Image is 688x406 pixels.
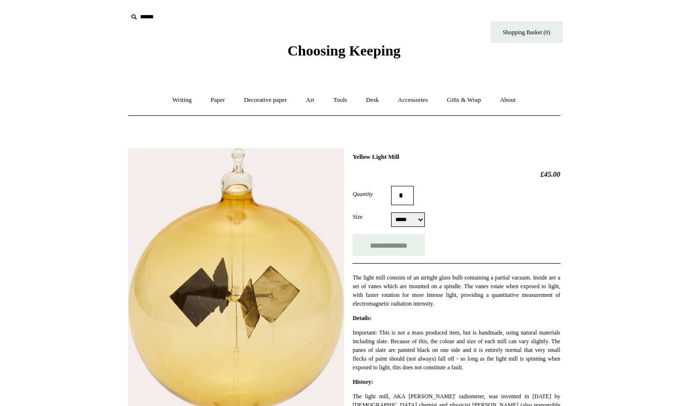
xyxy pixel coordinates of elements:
[352,212,391,221] label: Size
[297,87,323,113] a: Art
[389,87,436,113] a: Accessories
[352,190,391,198] label: Quantity
[438,87,490,113] a: Gifts & Wrap
[491,87,524,113] a: About
[352,273,560,308] p: The light mill consists of an airtight glass bulb containing a partial vacuum. Inside are a set o...
[324,87,356,113] a: Tools
[491,21,563,43] a: Shopping Basket (0)
[287,50,400,57] a: Choosing Keeping
[352,153,560,161] h1: Yellow Light Mill
[352,328,560,372] p: Important: This is not a mass produced item, but is handmade, using natural materials including s...
[352,378,373,385] strong: History:
[357,87,388,113] a: Desk
[287,42,400,58] span: Choosing Keeping
[352,315,371,322] strong: Details:
[235,87,295,113] a: Decorative paper
[202,87,234,113] a: Paper
[352,170,560,179] h2: £45.00
[164,87,200,113] a: Writing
